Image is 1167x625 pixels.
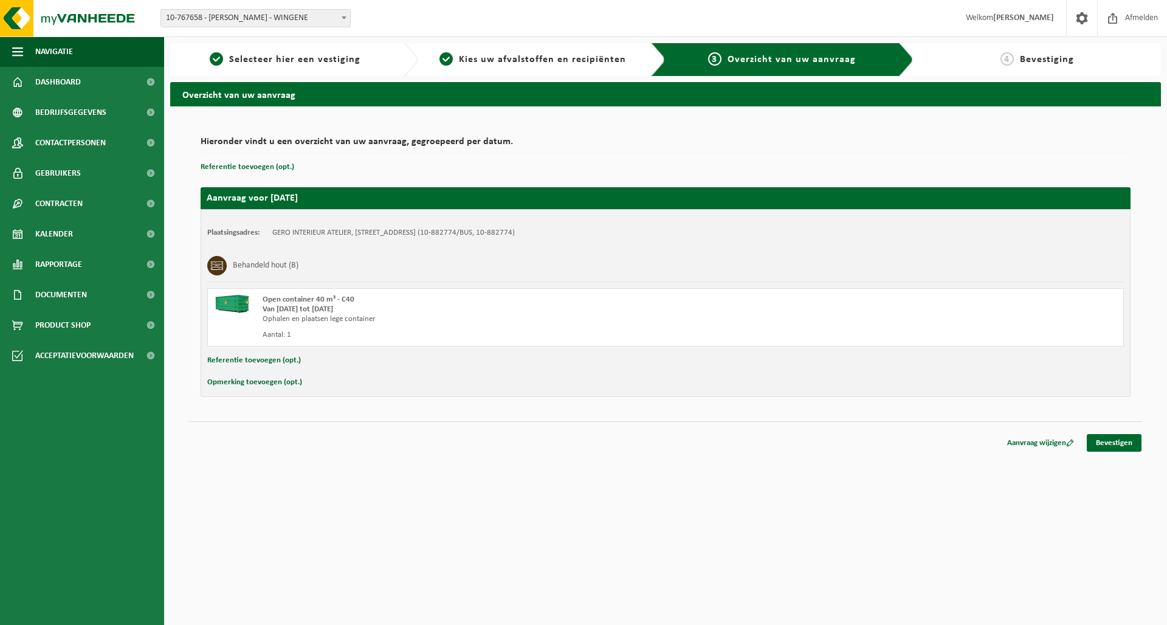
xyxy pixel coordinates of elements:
span: 10-767658 - GERO KEUKENS - WINGENE [160,9,351,27]
span: Overzicht van uw aanvraag [728,55,856,64]
div: Ophalen en plaatsen lege container [263,314,714,324]
span: Product Shop [35,310,91,340]
span: Kalender [35,219,73,249]
span: Contactpersonen [35,128,106,158]
h2: Overzicht van uw aanvraag [170,82,1161,106]
button: Referentie toevoegen (opt.) [201,159,294,175]
a: 2Kies uw afvalstoffen en recipiënten [424,52,642,67]
span: Selecteer hier een vestiging [229,55,360,64]
strong: Plaatsingsadres: [207,229,260,237]
span: Bevestiging [1020,55,1074,64]
div: Aantal: 1 [263,330,714,340]
span: 2 [439,52,453,66]
h3: Behandeld hout (B) [233,256,298,275]
strong: Van [DATE] tot [DATE] [263,305,333,313]
span: 3 [708,52,721,66]
a: Bevestigen [1087,434,1141,452]
strong: [PERSON_NAME] [993,13,1054,22]
span: Gebruikers [35,158,81,188]
span: 1 [210,52,223,66]
span: Navigatie [35,36,73,67]
a: Aanvraag wijzigen [998,434,1083,452]
span: Kies uw afvalstoffen en recipiënten [459,55,626,64]
span: 4 [1000,52,1014,66]
img: HK-XC-40-GN-00.png [214,295,250,313]
span: Dashboard [35,67,81,97]
span: Open container 40 m³ - C40 [263,295,354,303]
span: Acceptatievoorwaarden [35,340,134,371]
span: Bedrijfsgegevens [35,97,106,128]
span: Documenten [35,280,87,310]
a: 1Selecteer hier een vestiging [176,52,394,67]
td: GERO INTERIEUR ATELIER, [STREET_ADDRESS] (10-882774/BUS, 10-882774) [272,228,515,238]
button: Referentie toevoegen (opt.) [207,353,301,368]
button: Opmerking toevoegen (opt.) [207,375,302,390]
h2: Hieronder vindt u een overzicht van uw aanvraag, gegroepeerd per datum. [201,137,1131,153]
span: Rapportage [35,249,82,280]
span: 10-767658 - GERO KEUKENS - WINGENE [161,10,350,27]
strong: Aanvraag voor [DATE] [207,193,298,203]
span: Contracten [35,188,83,219]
